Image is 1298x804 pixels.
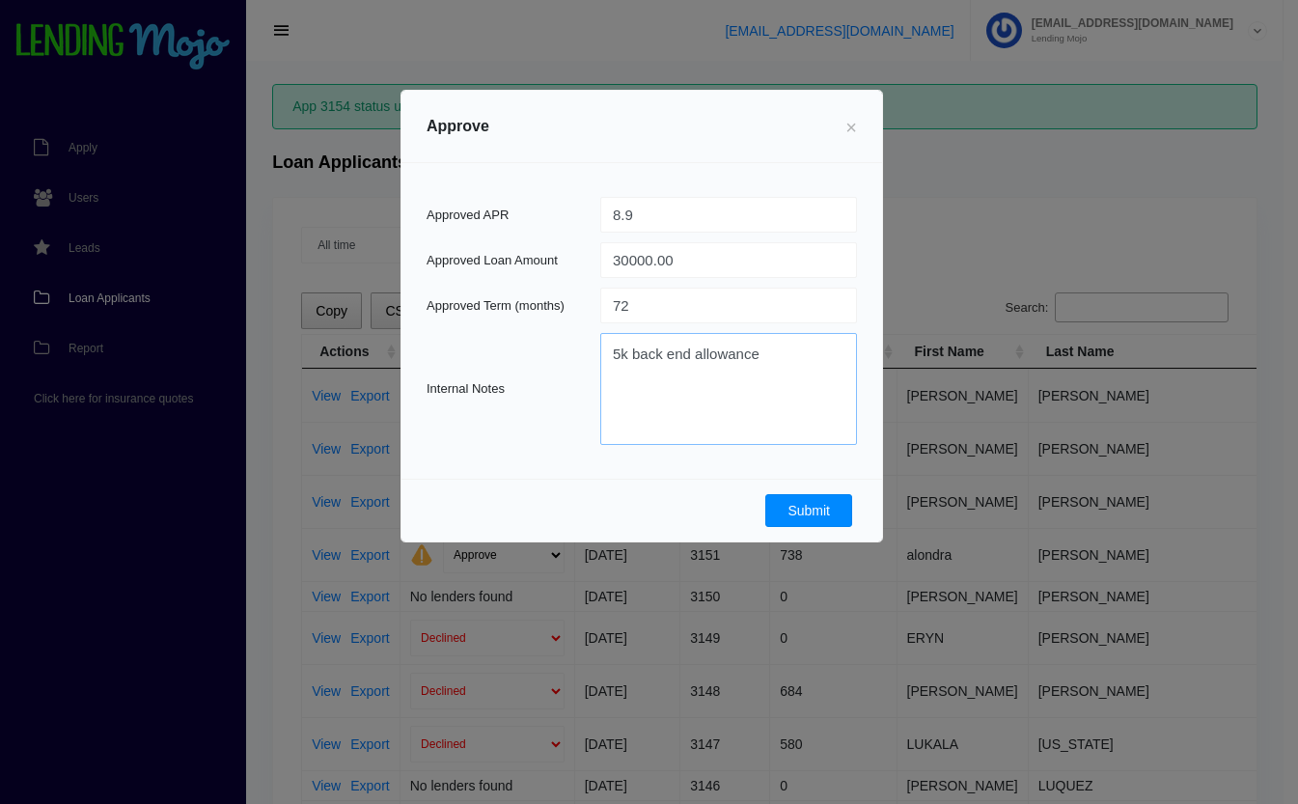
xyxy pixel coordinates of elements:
div: Approved APR [427,206,600,225]
div: Approved Term (months) [427,296,600,316]
button: × [830,99,872,153]
div: Approved Loan Amount [427,251,600,270]
div: Internal Notes [427,379,600,399]
span: × [845,117,857,138]
button: Submit [765,494,852,527]
h5: Approve [427,115,489,138]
